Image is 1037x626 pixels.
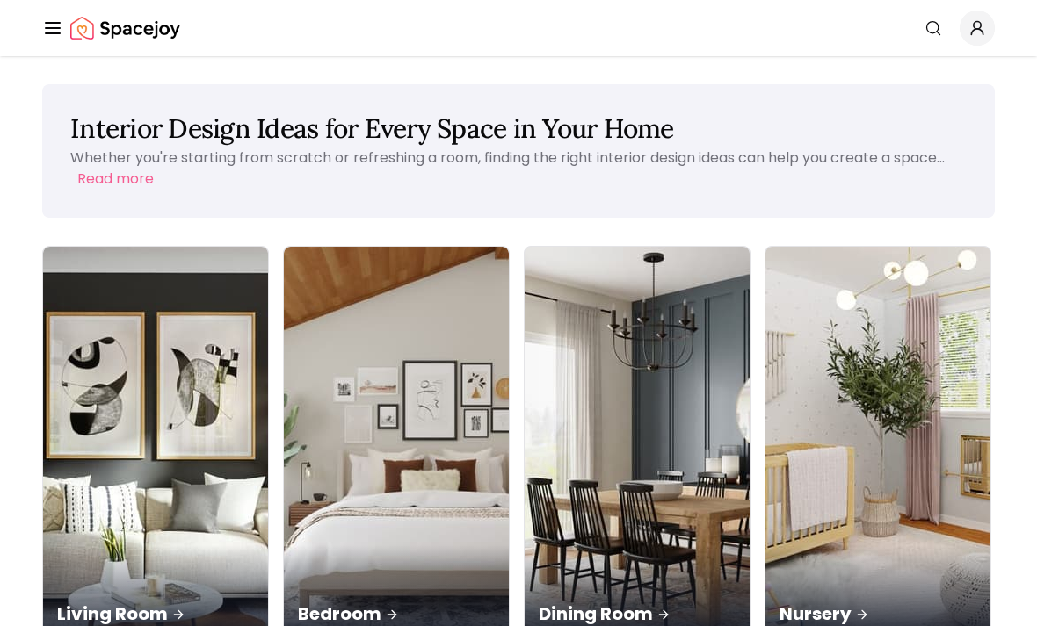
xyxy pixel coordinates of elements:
[57,601,254,626] p: Living Room
[780,601,976,626] p: Nursery
[539,601,736,626] p: Dining Room
[70,11,180,46] img: Spacejoy Logo
[70,148,945,168] p: Whether you're starting from scratch or refreshing a room, finding the right interior design idea...
[77,169,154,190] button: Read more
[70,112,967,144] h1: Interior Design Ideas for Every Space in Your Home
[298,601,495,626] p: Bedroom
[70,11,180,46] a: Spacejoy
